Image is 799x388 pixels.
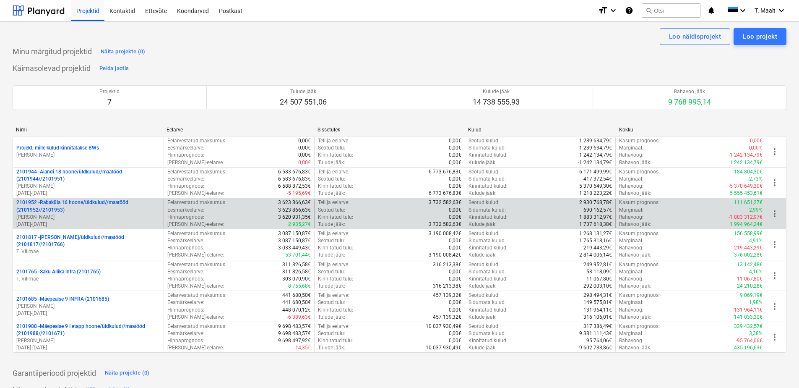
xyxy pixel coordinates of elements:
p: 441 680,50€ [282,299,311,306]
p: 6 588 872,53€ [278,183,311,190]
div: Sissetulek [318,127,461,133]
p: Hinnaprognoos : [167,307,204,314]
p: 2101765 - Saku Allika infra (2101765) [16,268,101,275]
p: -1 883 312,97€ [729,214,763,221]
p: 1 242 134,79€ [730,159,763,166]
p: [PERSON_NAME] [16,303,160,310]
p: 457 139,32€ [433,292,461,299]
p: -6 389,63€ [287,314,311,321]
p: Sidumata kulud : [468,299,506,306]
p: T. Villmäe [16,248,160,255]
p: Kasumiprognoos : [619,323,660,330]
p: Seotud tulu : [318,299,345,306]
p: Sidumata kulud : [468,237,506,244]
p: Rahavoog : [619,244,643,252]
p: 219 443,29€ [583,244,612,252]
p: 1 242 134,79€ [579,152,612,159]
span: more_vert [770,147,780,157]
p: Kinnitatud tulu : [318,275,353,283]
p: 2 935,27€ [288,221,311,228]
i: Abikeskus [625,5,633,16]
p: Eesmärkeelarve : [167,237,204,244]
p: Kinnitatud tulu : [318,152,353,159]
p: 690 162,57€ [583,207,612,214]
p: [PERSON_NAME]-eelarve : [167,283,224,290]
p: Eelarvestatud maksumus : [167,292,226,299]
p: Eelarvestatud maksumus : [167,137,226,144]
p: [DATE] - [DATE] [16,190,160,197]
p: Kulude jääk [473,88,520,95]
i: format_size [598,5,608,16]
p: Marginaal : [619,144,643,152]
p: -1 239 634,79€ [578,144,612,152]
p: 0,00€ [449,307,461,314]
p: 316 213,38€ [433,283,461,290]
div: 2101952 -Rabaküla 16 hoone/üldkulud//maatööd (2101952//2101953)[PERSON_NAME][DATE]-[DATE] [16,199,160,228]
p: Seotud tulu : [318,268,345,275]
div: 2101685 -Mäepealse 9 INFRA (2101685)[PERSON_NAME][DATE]-[DATE] [16,296,160,317]
span: more_vert [770,178,780,188]
p: Garantiiperioodi projektid [13,368,96,378]
p: Rahavoog : [619,337,643,344]
p: Kinnitatud tulu : [318,307,353,314]
p: 3 190 008,42€ [429,252,461,259]
button: Näita projekte (0) [99,45,148,58]
p: 6 583 676,83€ [278,168,311,176]
p: 292 003,10€ [583,283,612,290]
p: -14,35€ [294,344,311,351]
p: 0,00€ [449,275,461,283]
p: Rahavoog : [619,183,643,190]
p: 6 773 676,83€ [429,190,461,197]
p: 3 087 150,87€ [278,237,311,244]
p: -131 964,11€ [733,307,763,314]
p: 9 069,19€ [740,292,763,299]
p: Seotud kulud : [468,199,500,206]
p: Eesmärkeelarve : [167,330,204,337]
p: Seotud kulud : [468,137,500,144]
p: 14 738 555,93 [473,97,520,107]
p: Seotud kulud : [468,292,500,299]
p: Minu märgitud projektid [13,47,92,57]
p: 24 507 551,06 [280,97,327,107]
p: 149 575,81€ [583,299,612,306]
p: Kulude jääk : [468,344,497,351]
p: 6 171 499,99€ [579,168,612,176]
p: 1 994 964,24€ [730,221,763,228]
p: [PERSON_NAME]-eelarve : [167,190,224,197]
p: 457 139,32€ [433,314,461,321]
p: Seotud kulud : [468,323,500,330]
p: [DATE] - [DATE] [16,221,160,228]
p: 249 952,81€ [583,261,612,268]
p: Eelarvestatud maksumus : [167,230,226,237]
p: Eelarvestatud maksumus : [167,168,226,176]
div: Loo projekt [743,31,777,42]
p: Sidumata kulud : [468,268,506,275]
div: 2101988 -Mäepealse 9 I etapp hoone/üldkulud//maatööd (2101988//2101671)[PERSON_NAME][DATE]-[DATE] [16,323,160,352]
p: 10 037 930,49€ [426,323,461,330]
p: 376 002,28€ [734,252,763,259]
p: Tellija eelarve : [318,230,349,237]
p: Hinnaprognoos : [167,214,204,221]
div: Kulud [468,127,612,133]
div: Nimi [16,127,160,133]
p: 184 804,30€ [734,168,763,176]
p: Kasumiprognoos : [619,199,660,206]
p: Marginaal : [619,268,643,275]
p: 53 118,09€ [586,268,612,275]
p: 2101685 - Mäepealse 9 INFRA (2101685) [16,296,109,303]
span: more_vert [770,301,780,312]
p: 0,00€ [449,337,461,344]
i: keyboard_arrow_down [608,5,618,16]
p: Kasumiprognoos : [619,137,660,144]
i: keyboard_arrow_down [776,5,786,16]
p: Tellija eelarve : [318,292,349,299]
p: Tulude jääk : [318,344,345,351]
p: Kulude jääk : [468,190,497,197]
p: [PERSON_NAME] [16,183,160,190]
p: 3 190 008,42€ [429,230,461,237]
p: 5 370 649,30€ [579,183,612,190]
p: Kinnitatud kulud : [468,183,508,190]
div: 2101817 -[PERSON_NAME]/üldkulud//maatööd (2101817//2101766)T. Villmäe [16,234,160,255]
p: Seotud tulu : [318,207,345,214]
p: 316 213,38€ [433,261,461,268]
